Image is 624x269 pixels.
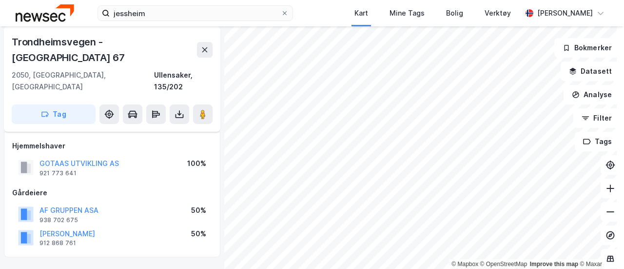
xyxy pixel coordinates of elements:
div: Mine Tags [390,7,425,19]
div: 2050, [GEOGRAPHIC_DATA], [GEOGRAPHIC_DATA] [12,69,154,93]
div: Gårdeiere [12,187,212,199]
button: Analyse [564,85,620,104]
button: Bokmerker [554,38,620,58]
a: Improve this map [530,261,578,268]
div: Trondheimsvegen - [GEOGRAPHIC_DATA] 67 [12,34,197,65]
div: Hjemmelshaver [12,140,212,152]
button: Filter [573,108,620,128]
button: Tag [12,104,96,124]
a: Mapbox [451,261,478,268]
iframe: Chat Widget [575,222,624,269]
div: [PERSON_NAME] [537,7,593,19]
button: Tags [575,132,620,151]
div: 938 702 675 [39,216,78,224]
img: newsec-logo.f6e21ccffca1b3a03d2d.png [16,4,74,21]
div: 100% [187,158,206,169]
div: 50% [191,205,206,216]
div: 912 868 761 [39,239,76,247]
div: Ullensaker, 135/202 [154,69,213,93]
div: Bolig [446,7,463,19]
input: Søk på adresse, matrikkel, gårdeiere, leietakere eller personer [110,6,281,21]
div: Kontrollprogram for chat [575,222,624,269]
div: Kart [354,7,368,19]
div: 50% [191,228,206,240]
button: Datasett [561,62,620,81]
a: OpenStreetMap [480,261,527,268]
div: Verktøy [485,7,511,19]
div: 921 773 641 [39,169,77,177]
